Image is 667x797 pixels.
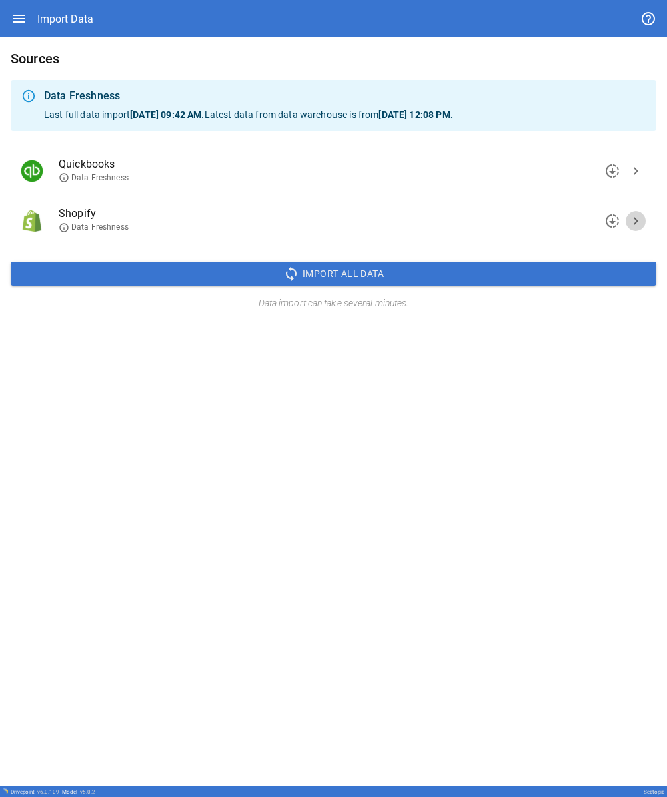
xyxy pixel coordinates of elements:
[3,788,8,794] img: Drivepoint
[130,109,201,120] b: [DATE] 09:42 AM
[644,789,664,795] div: Seatopia
[59,222,129,233] span: Data Freshness
[44,88,646,104] div: Data Freshness
[11,789,59,795] div: Drivepoint
[283,266,299,282] span: sync
[62,789,95,795] div: Model
[604,163,620,179] span: downloading
[11,296,656,311] h6: Data import can take several minutes.
[628,213,644,229] span: chevron_right
[37,789,59,795] span: v 6.0.109
[21,210,43,232] img: Shopify
[59,172,129,184] span: Data Freshness
[303,266,384,282] span: Import All Data
[44,108,646,121] p: Last full data import . Latest data from data warehouse is from
[37,13,93,25] div: Import Data
[11,262,656,286] button: Import All Data
[21,160,43,182] img: Quickbooks
[11,48,656,69] h6: Sources
[59,206,624,222] span: Shopify
[59,156,624,172] span: Quickbooks
[378,109,452,120] b: [DATE] 12:08 PM .
[628,163,644,179] span: chevron_right
[80,789,95,795] span: v 5.0.2
[604,213,620,229] span: downloading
